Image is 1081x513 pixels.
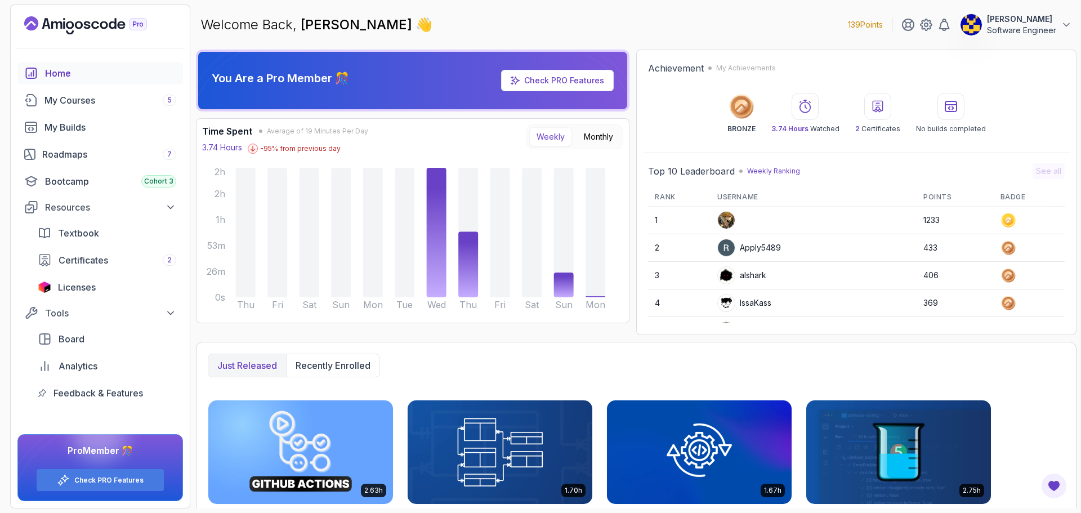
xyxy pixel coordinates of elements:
[577,127,620,146] button: Monthly
[718,295,735,311] img: user profile image
[917,289,994,317] td: 369
[53,386,143,400] span: Feedback & Features
[727,124,756,133] p: BRONZE
[414,14,435,35] span: 👋
[648,262,711,289] td: 3
[917,317,994,345] td: 282
[207,240,225,251] tspan: 53m
[960,14,1072,36] button: user profile image[PERSON_NAME]Software Engineer
[45,175,176,188] div: Bootcamp
[332,299,350,310] tspan: Sun
[237,299,254,310] tspan: Thu
[718,212,735,229] img: user profile image
[215,292,225,303] tspan: 0s
[648,317,711,345] td: 5
[648,234,711,262] td: 2
[31,355,183,377] a: analytics
[427,299,446,310] tspan: Wed
[917,188,994,207] th: Points
[44,93,176,107] div: My Courses
[17,170,183,193] a: bootcamp
[208,354,286,377] button: Just released
[45,66,176,80] div: Home
[771,124,839,133] p: Watched
[31,222,183,244] a: textbook
[58,280,96,294] span: Licenses
[17,116,183,139] a: builds
[987,14,1056,25] p: [PERSON_NAME]
[31,249,183,271] a: certificates
[260,144,341,153] p: -95 % from previous day
[917,262,994,289] td: 406
[44,121,176,134] div: My Builds
[648,207,711,234] td: 1
[917,234,994,262] td: 433
[215,166,225,177] tspan: 2h
[716,64,776,73] p: My Achievements
[17,62,183,84] a: home
[212,70,349,86] p: You Are a Pro Member 🎊
[855,124,900,133] p: Certificates
[202,124,252,138] h3: Time Spent
[59,359,97,373] span: Analytics
[42,148,176,161] div: Roadmaps
[59,253,108,267] span: Certificates
[296,359,370,372] p: Recently enrolled
[17,303,183,323] button: Tools
[717,239,781,257] div: Apply5489
[961,14,982,35] img: user profile image
[848,19,883,30] p: 139 Points
[396,299,413,310] tspan: Tue
[524,75,604,85] a: Check PRO Features
[764,486,781,495] p: 1.67h
[607,400,792,504] img: Java Integration Testing card
[302,299,317,310] tspan: Sat
[17,197,183,217] button: Resources
[648,188,711,207] th: Rank
[916,124,986,133] p: No builds completed
[200,16,432,34] p: Welcome Back,
[501,70,614,91] a: Check PRO Features
[408,400,592,504] img: Database Design & Implementation card
[648,164,735,178] h2: Top 10 Leaderboard
[24,16,173,34] a: Landing page
[586,299,605,310] tspan: Mon
[215,188,225,199] tspan: 2h
[711,188,917,207] th: Username
[45,200,176,214] div: Resources
[459,299,477,310] tspan: Thu
[267,127,368,136] span: Average of 19 Minutes Per Day
[208,400,393,504] img: CI/CD with GitHub Actions card
[717,294,771,312] div: IssaKass
[74,476,144,485] a: Check PRO Features
[17,143,183,166] a: roadmaps
[494,299,506,310] tspan: Fri
[45,306,176,320] div: Tools
[216,214,225,225] tspan: 1h
[963,486,981,495] p: 2.75h
[917,207,994,234] td: 1233
[202,142,242,153] p: 3.74 Hours
[31,382,183,404] a: feedback
[717,266,766,284] div: alshark
[272,299,283,310] tspan: Fri
[301,16,416,33] span: [PERSON_NAME]
[58,226,99,240] span: Textbook
[994,188,1065,207] th: Badge
[747,167,800,176] p: Weekly Ranking
[525,299,539,310] tspan: Sat
[207,266,225,277] tspan: 26m
[855,124,860,133] span: 2
[364,486,383,495] p: 2.63h
[363,299,383,310] tspan: Mon
[144,177,173,186] span: Cohort 3
[31,276,183,298] a: licenses
[1033,163,1065,179] button: See all
[718,322,735,339] img: user profile image
[167,150,172,159] span: 7
[717,322,807,340] div: wittybadgerbfbbc
[59,332,84,346] span: Board
[217,359,277,372] p: Just released
[36,469,164,492] button: Check PRO Features
[286,354,379,377] button: Recently enrolled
